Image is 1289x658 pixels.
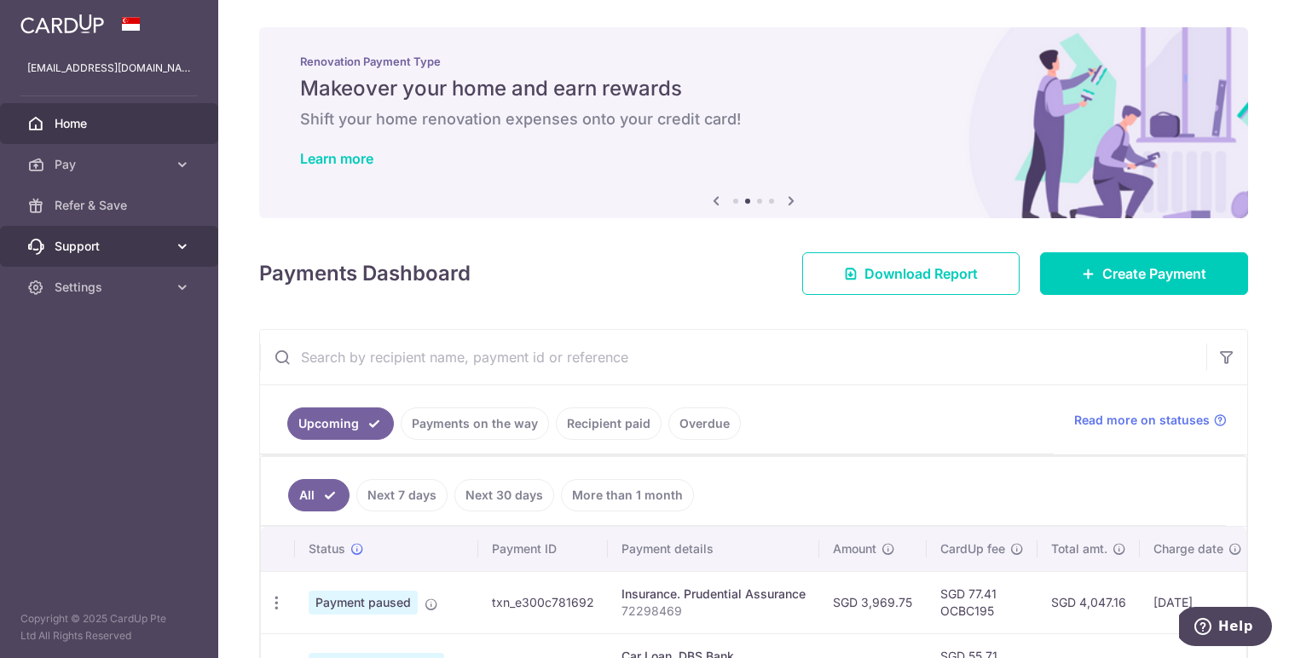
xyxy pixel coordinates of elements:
[259,258,471,289] h4: Payments Dashboard
[1179,607,1272,649] iframe: Opens a widget where you can find more information
[259,27,1248,218] img: Renovation banner
[927,571,1038,633] td: SGD 77.41 OCBC195
[55,279,167,296] span: Settings
[1102,263,1206,284] span: Create Payment
[621,603,806,620] p: 72298469
[300,109,1207,130] h6: Shift your home renovation expenses onto your credit card!
[309,540,345,557] span: Status
[608,527,819,571] th: Payment details
[556,407,662,440] a: Recipient paid
[288,479,350,511] a: All
[1051,540,1107,557] span: Total amt.
[300,55,1207,68] p: Renovation Payment Type
[819,571,927,633] td: SGD 3,969.75
[802,252,1020,295] a: Download Report
[454,479,554,511] a: Next 30 days
[1140,571,1256,633] td: [DATE]
[478,527,608,571] th: Payment ID
[27,60,191,77] p: [EMAIL_ADDRESS][DOMAIN_NAME]
[300,75,1207,102] h5: Makeover your home and earn rewards
[864,263,978,284] span: Download Report
[309,591,418,615] span: Payment paused
[1153,540,1223,557] span: Charge date
[55,156,167,173] span: Pay
[356,479,448,511] a: Next 7 days
[260,330,1206,384] input: Search by recipient name, payment id or reference
[55,197,167,214] span: Refer & Save
[1074,412,1227,429] a: Read more on statuses
[1040,252,1248,295] a: Create Payment
[55,115,167,132] span: Home
[55,238,167,255] span: Support
[1038,571,1140,633] td: SGD 4,047.16
[20,14,104,34] img: CardUp
[401,407,549,440] a: Payments on the way
[668,407,741,440] a: Overdue
[833,540,876,557] span: Amount
[561,479,694,511] a: More than 1 month
[478,571,608,633] td: txn_e300c781692
[1074,412,1210,429] span: Read more on statuses
[287,407,394,440] a: Upcoming
[940,540,1005,557] span: CardUp fee
[300,150,373,167] a: Learn more
[621,586,806,603] div: Insurance. Prudential Assurance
